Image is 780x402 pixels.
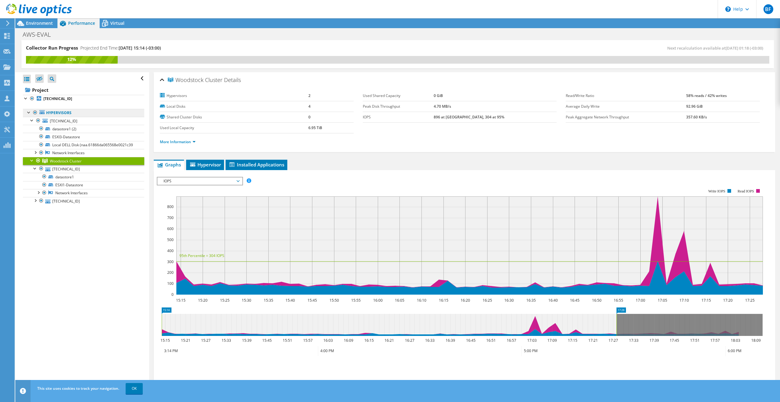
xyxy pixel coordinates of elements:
span: [DATE] 01:18 (-03:00) [726,45,763,51]
a: [TECHNICAL_ID] [23,197,144,205]
label: Read/Write Ratio [566,93,686,99]
label: Shared Cluster Disks [160,114,308,120]
span: Installed Applications [229,162,284,168]
text: 17:21 [588,338,598,343]
text: 16:20 [460,298,470,303]
a: Project [23,85,144,95]
label: Peak Aggregate Network Throughput [566,114,686,120]
label: Used Local Capacity [160,125,308,131]
text: 17:20 [723,298,732,303]
label: IOPS [363,114,434,120]
text: 17:51 [690,338,699,343]
text: 16:15 [364,338,373,343]
text: 15:45 [307,298,317,303]
b: 896 at [GEOGRAPHIC_DATA], 304 at 95% [434,114,504,120]
svg: \n [725,6,731,12]
text: 16:45 [570,298,579,303]
text: 15:51 [282,338,292,343]
span: Performance [68,20,95,26]
text: 16:10 [417,298,426,303]
b: 58% reads / 42% writes [686,93,727,98]
span: Next recalculation available at [667,45,766,51]
div: 12% [26,56,118,63]
text: 16:33 [425,338,434,343]
text: 500 [167,237,174,242]
text: 17:03 [527,338,536,343]
text: 15:39 [242,338,251,343]
text: 600 [167,226,174,231]
span: [DATE] 15:14 (-03:00) [119,45,161,51]
a: [TECHNICAL_ID] [23,117,144,125]
span: IOPS [160,177,239,185]
span: BF [763,4,773,14]
b: [TECHNICAL_ID] [43,96,72,101]
text: 17:39 [649,338,659,343]
text: 0 [171,292,174,297]
text: 15:40 [285,298,295,303]
text: 15:30 [241,298,251,303]
text: 800 [167,204,174,209]
span: Graphs [157,162,181,168]
a: Network Interfaces [23,189,144,197]
b: 2 [308,93,311,98]
a: More Information [160,139,196,144]
a: Hypervisors [23,109,144,117]
text: 16:05 [395,298,404,303]
text: 15:25 [220,298,229,303]
span: [TECHNICAL_ID] [50,118,77,124]
a: Local DELL Disk (naa.61866da065568e0021c39 [23,141,144,149]
b: 0 GiB [434,93,443,98]
text: 17:10 [679,298,689,303]
text: 17:25 [745,298,754,303]
text: 16:15 [439,298,448,303]
text: 16:39 [445,338,455,343]
text: 16:09 [344,338,353,343]
b: 92.96 GiB [686,104,703,109]
a: [TECHNICAL_ID] [23,95,144,103]
label: Local Disks [160,103,308,110]
b: 4 [308,104,311,109]
a: ESXI1-Datastore [23,181,144,189]
label: Hypervisors [160,93,308,99]
a: Network Interfaces [23,149,144,157]
text: 17:15 [701,298,711,303]
text: 15:35 [263,298,273,303]
text: Write IOPS [708,189,725,193]
text: 16:57 [506,338,516,343]
text: Read IOPS [738,189,754,193]
text: 15:27 [201,338,210,343]
text: 15:45 [262,338,271,343]
text: 16:40 [548,298,557,303]
b: 357.60 KB/s [686,114,707,120]
text: 17:45 [669,338,679,343]
b: 4.70 MB/s [434,104,451,109]
text: 17:27 [608,338,618,343]
text: 16:27 [405,338,414,343]
text: 300 [167,259,174,264]
text: 17:57 [710,338,719,343]
text: 16:03 [323,338,333,343]
text: 15:33 [221,338,231,343]
span: This site uses cookies to track your navigation. [37,386,119,391]
h1: AWS-EVAL [20,31,60,38]
text: 95th Percentile = 304 IOPS [179,253,224,258]
b: 6.95 TiB [308,125,322,130]
span: Woodstock Cluster [50,158,82,164]
text: 200 [167,270,174,275]
span: Hypervisor [189,162,221,168]
text: 17:09 [547,338,557,343]
span: Virtual [110,20,124,26]
a: datastore1 (2) [23,125,144,133]
text: 15:21 [181,338,190,343]
a: OK [126,383,143,394]
text: 700 [167,215,174,220]
text: 16:30 [504,298,513,303]
a: Woodstock Cluster [23,157,144,165]
text: 16:21 [384,338,394,343]
label: Peak Disk Throughput [363,103,434,110]
span: Details [224,76,241,84]
text: 400 [167,248,174,253]
text: 16:35 [526,298,535,303]
text: 15:15 [176,298,185,303]
label: Average Daily Write [566,103,686,110]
